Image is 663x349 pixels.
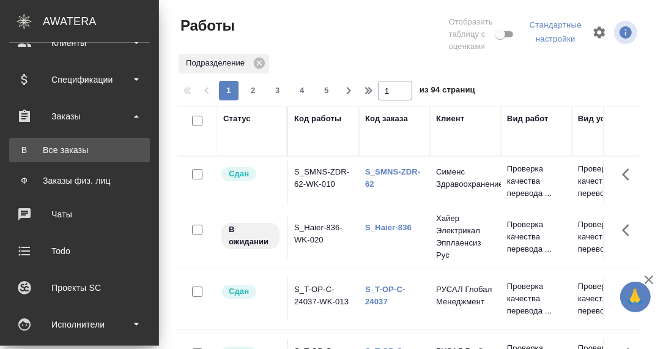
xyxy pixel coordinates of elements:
button: 4 [292,81,312,100]
div: Код заказа [365,113,408,125]
p: Проверка качества перевода ... [578,280,637,317]
div: Подразделение [179,54,269,73]
div: AWATERA [43,9,159,34]
p: Проверка качества перевода ... [578,219,637,255]
p: Проверка качества перевода ... [507,219,566,255]
span: 🙏 [625,284,646,310]
div: Проекты SC [9,279,150,297]
a: Чаты [3,199,156,230]
p: Сдан [229,285,249,298]
span: 3 [268,84,287,97]
a: Проекты SC [3,272,156,303]
button: 5 [317,81,336,100]
button: 2 [243,81,263,100]
td: S_T-OP-C-24037-WK-013 [288,277,359,320]
p: РУСАЛ Глобал Менеджмент [436,283,495,308]
div: Статус [223,113,251,125]
span: из 94 страниц [420,83,475,100]
p: Проверка качества перевода ... [507,163,566,200]
div: split button [527,16,585,49]
p: В ожидании [229,223,272,248]
div: Вид работ [507,113,549,125]
button: Здесь прячутся важные кнопки [615,216,644,245]
td: S_Haier-836-WK-020 [288,216,359,258]
a: ВВсе заказы [9,138,150,162]
span: Настроить таблицу [585,18,614,47]
a: ФЗаказы физ. лиц [9,168,150,193]
a: S_T-OP-C-24037 [365,285,406,306]
div: Спецификации [9,70,150,89]
div: Менеджер проверил работу исполнителя, передает ее на следующий этап [220,166,281,182]
div: Менеджер проверил работу исполнителя, передает ее на следующий этап [220,283,281,300]
div: Todo [9,242,150,260]
span: 4 [292,84,312,97]
a: Todo [3,236,156,266]
button: Здесь прячутся важные кнопки [615,160,644,189]
div: Все заказы [15,144,144,156]
p: Проверка качества перевода ... [578,163,637,200]
div: Вид услуги [578,113,623,125]
a: S_Haier-836 [365,223,412,232]
button: 🙏 [620,282,651,312]
div: Исполнитель назначен, приступать к работе пока рано [220,222,281,250]
p: Сименс Здравоохранение [436,166,495,190]
div: Чаты [9,205,150,223]
span: Работы [177,16,235,36]
div: Исполнители [9,315,150,334]
p: Подразделение [186,57,249,69]
div: Клиент [436,113,464,125]
div: Заказы [9,107,150,126]
div: Заказы физ. лиц [15,174,144,187]
p: Сдан [229,168,249,180]
span: Отобразить таблицу с оценками [449,16,493,53]
span: Посмотреть информацию [614,21,640,44]
span: 5 [317,84,336,97]
td: S_SMNS-ZDR-62-WK-010 [288,160,359,203]
a: S_SMNS-ZDR-62 [365,167,420,189]
p: Хайер Электрикал Эпплаенсиз Рус [436,212,495,261]
div: Код работы [294,113,341,125]
button: Здесь прячутся важные кнопки [615,277,644,307]
p: Проверка качества перевода ... [507,280,566,317]
div: Клиенты [9,34,150,52]
span: 2 [243,84,263,97]
button: 3 [268,81,287,100]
